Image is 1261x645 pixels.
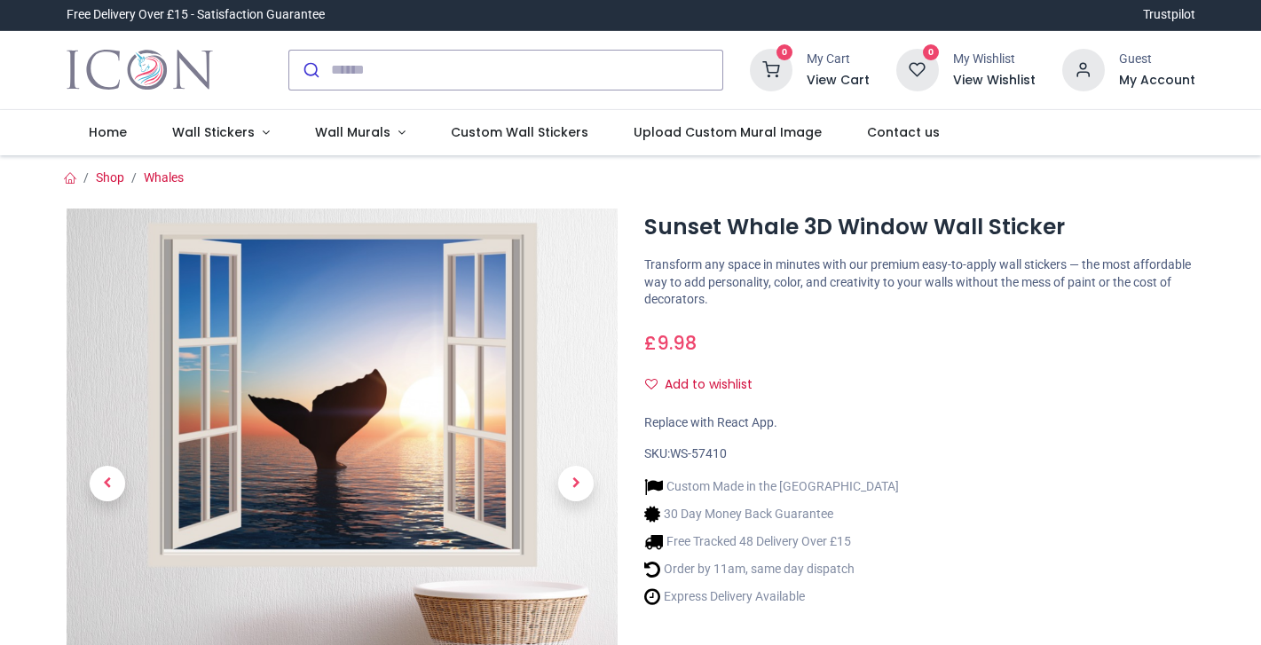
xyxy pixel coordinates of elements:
[807,51,870,68] div: My Cart
[67,45,213,95] img: Icon Wall Stickers
[896,61,939,75] a: 0
[150,110,293,156] a: Wall Stickers
[645,378,658,390] i: Add to wishlist
[923,44,940,61] sup: 0
[644,560,899,578] li: Order by 11am, same day dispatch
[634,123,822,141] span: Upload Custom Mural Image
[558,466,594,501] span: Next
[451,123,588,141] span: Custom Wall Stickers
[315,123,390,141] span: Wall Murals
[644,256,1195,309] p: Transform any space in minutes with our premium easy-to-apply wall stickers — the most affordable...
[96,170,124,185] a: Shop
[644,212,1195,242] h1: Sunset Whale 3D Window Wall Sticker
[644,532,899,551] li: Free Tracked 48 Delivery Over £15
[867,123,940,141] span: Contact us
[1143,6,1195,24] a: Trustpilot
[289,51,331,90] button: Submit
[807,72,870,90] a: View Cart
[644,477,899,496] li: Custom Made in the [GEOGRAPHIC_DATA]
[750,61,792,75] a: 0
[67,45,213,95] a: Logo of Icon Wall Stickers
[1119,51,1195,68] div: Guest
[670,446,727,460] span: WS-57410
[292,110,428,156] a: Wall Murals
[172,123,255,141] span: Wall Stickers
[644,505,899,523] li: 30 Day Money Back Guarantee
[953,72,1036,90] a: View Wishlist
[67,6,325,24] div: Free Delivery Over £15 - Satisfaction Guarantee
[644,330,697,356] span: £
[89,123,127,141] span: Home
[644,445,1195,463] div: SKU:
[1119,72,1195,90] a: My Account
[776,44,793,61] sup: 0
[644,414,1195,432] div: Replace with React App.
[953,51,1036,68] div: My Wishlist
[144,170,184,185] a: Whales
[644,587,899,606] li: Express Delivery Available
[90,466,125,501] span: Previous
[657,330,697,356] span: 9.98
[644,370,768,400] button: Add to wishlistAdd to wishlist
